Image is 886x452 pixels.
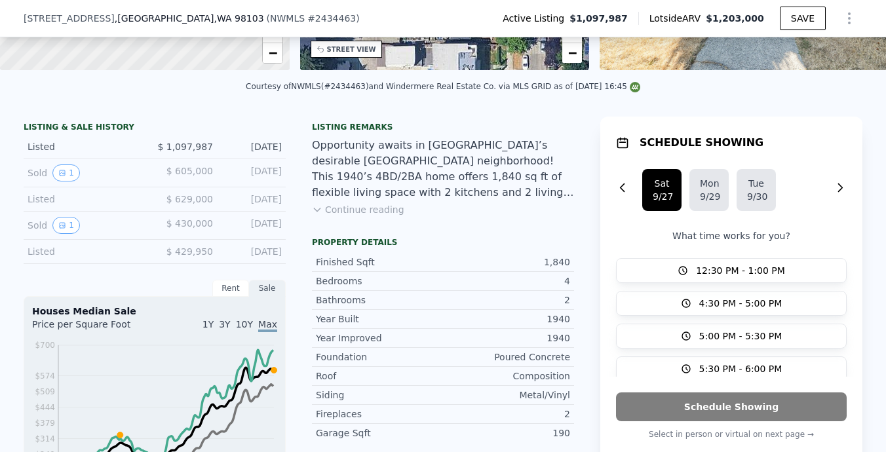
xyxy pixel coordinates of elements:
[35,387,55,396] tspan: $509
[223,193,282,206] div: [DATE]
[689,169,729,211] button: Mon9/29
[443,350,570,364] div: Poured Concrete
[28,140,144,153] div: Listed
[166,194,213,204] span: $ 629,000
[166,246,213,257] span: $ 429,950
[443,369,570,383] div: Composition
[316,426,443,440] div: Garage Sqft
[223,245,282,258] div: [DATE]
[223,164,282,181] div: [DATE]
[32,305,277,318] div: Houses Median Sale
[212,280,249,297] div: Rent
[115,12,264,25] span: , [GEOGRAPHIC_DATA]
[258,319,277,332] span: Max
[443,274,570,288] div: 4
[166,166,213,176] span: $ 605,000
[316,255,443,269] div: Finished Sqft
[157,141,213,152] span: $ 1,097,987
[24,122,286,135] div: LISTING & SALE HISTORY
[443,426,570,440] div: 190
[443,331,570,345] div: 1940
[699,362,782,375] span: 5:30 PM - 6:00 PM
[316,331,443,345] div: Year Improved
[236,319,253,330] span: 10Y
[316,369,443,383] div: Roof
[616,324,847,348] button: 5:00 PM - 5:30 PM
[616,356,847,381] button: 5:30 PM - 6:00 PM
[630,82,640,92] img: NWMLS Logo
[312,138,574,200] div: Opportunity awaits in [GEOGRAPHIC_DATA]’s desirable [GEOGRAPHIC_DATA] neighborhood! This 1940’s 4...
[312,122,574,132] div: Listing remarks
[24,12,115,25] span: [STREET_ADDRESS]
[640,135,763,151] h1: SCHEDULE SHOWING
[653,190,671,203] div: 9/27
[249,280,286,297] div: Sale
[223,217,282,234] div: [DATE]
[700,190,718,203] div: 9/29
[616,392,847,421] button: Schedule Showing
[52,217,80,234] button: View historical data
[307,13,356,24] span: # 2434463
[616,258,847,283] button: 12:30 PM - 1:00 PM
[699,330,782,343] span: 5:00 PM - 5:30 PM
[653,177,671,190] div: Sat
[316,293,443,307] div: Bathrooms
[737,169,776,211] button: Tue9/30
[568,45,577,61] span: −
[35,403,55,412] tspan: $444
[268,45,277,61] span: −
[312,203,404,216] button: Continue reading
[219,319,230,330] span: 3Y
[28,245,144,258] div: Listed
[616,229,847,242] p: What time works for you?
[836,5,862,31] button: Show Options
[649,12,706,25] span: Lotside ARV
[28,193,144,206] div: Listed
[747,190,765,203] div: 9/30
[35,434,55,443] tspan: $314
[35,341,55,350] tspan: $700
[696,264,785,277] span: 12:30 PM - 1:00 PM
[267,12,360,25] div: ( )
[246,82,640,91] div: Courtesy of NWMLS (#2434463) and Windermere Real Estate Co. via MLS GRID as of [DATE] 16:45
[780,7,826,30] button: SAVE
[52,164,80,181] button: View historical data
[562,43,582,63] a: Zoom out
[312,237,574,248] div: Property details
[443,407,570,421] div: 2
[706,13,764,24] span: $1,203,000
[202,319,214,330] span: 1Y
[700,177,718,190] div: Mon
[443,388,570,402] div: Metal/Vinyl
[28,164,144,181] div: Sold
[327,45,376,54] div: STREET VIEW
[35,371,55,381] tspan: $574
[316,407,443,421] div: Fireplaces
[443,255,570,269] div: 1,840
[32,318,155,339] div: Price per Square Foot
[569,12,628,25] span: $1,097,987
[223,140,282,153] div: [DATE]
[316,350,443,364] div: Foundation
[443,312,570,326] div: 1940
[28,217,144,234] div: Sold
[263,43,282,63] a: Zoom out
[747,177,765,190] div: Tue
[642,169,682,211] button: Sat9/27
[316,312,443,326] div: Year Built
[166,218,213,229] span: $ 430,000
[270,13,305,24] span: NWMLS
[316,274,443,288] div: Bedrooms
[616,426,847,442] p: Select in person or virtual on next page →
[214,13,263,24] span: , WA 98103
[35,419,55,428] tspan: $379
[616,291,847,316] button: 4:30 PM - 5:00 PM
[316,388,443,402] div: Siding
[443,293,570,307] div: 2
[699,297,782,310] span: 4:30 PM - 5:00 PM
[503,12,569,25] span: Active Listing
